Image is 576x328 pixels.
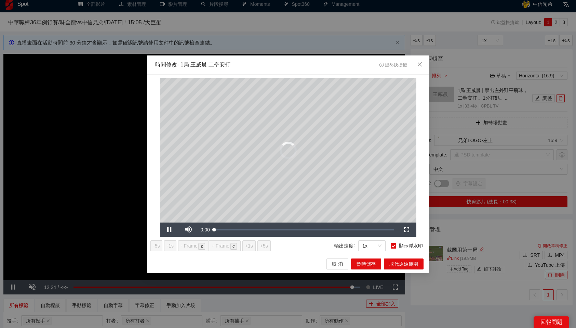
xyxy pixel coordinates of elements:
[155,61,230,69] div: 時間修改 - 1局 王威晨 二壘安打
[326,258,348,269] button: 取 消
[411,55,429,74] button: Close
[160,222,179,237] button: Pause
[334,240,358,251] label: 輸出速度
[362,240,381,251] span: 1x
[332,260,343,267] span: 取 消
[389,260,418,267] span: 取代原始範圍
[357,260,376,267] span: 暫時儲存
[242,240,256,251] button: +1s
[214,229,394,230] div: Progress Bar
[209,240,241,251] button: + Framec
[417,62,423,67] span: close
[201,227,210,232] span: 0:00
[534,316,569,328] div: 回報問題
[257,240,271,251] button: +5s
[396,242,426,249] span: 顯示浮水印
[397,222,416,237] button: Fullscreen
[379,63,407,67] span: 鍵盤快捷鍵
[150,240,162,251] button: -5s
[379,63,384,67] span: info-circle
[178,240,209,251] button: - Framez
[164,240,176,251] button: -1s
[384,258,424,269] button: 取代原始範圍
[179,222,198,237] button: Mute
[351,258,381,269] button: 暫時儲存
